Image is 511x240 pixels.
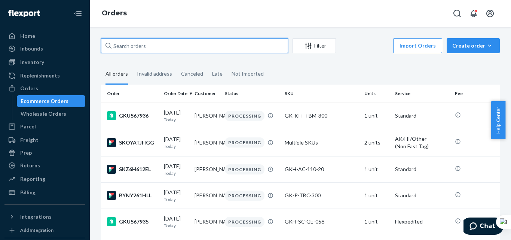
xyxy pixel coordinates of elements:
td: Multiple SKUs [282,129,361,156]
div: All orders [105,64,128,85]
iframe: Opens a widget where you can chat to one of our agents [463,218,504,236]
div: [DATE] [164,189,189,203]
a: Returns [4,160,85,171]
div: Returns [20,162,40,169]
div: Canceled [181,64,203,83]
a: Ecommerce Orders [17,95,86,107]
div: GKUS67935 [107,217,158,226]
div: (Non Fast Tag) [395,143,449,150]
div: SKZ6H612EL [107,165,158,174]
div: Orders [20,85,38,92]
div: Reporting [20,175,45,183]
a: Wholesale Orders [17,108,86,120]
p: Today [164,170,189,176]
div: Filter [293,42,336,49]
div: Billing [20,189,36,196]
div: Prep [20,149,32,157]
div: Wholesale Orders [21,110,66,118]
div: Inventory [20,58,44,66]
th: Status [222,85,282,103]
p: Today [164,116,189,123]
div: GK-KIT-TBM-300 [285,112,358,119]
p: Standard [395,112,449,119]
button: Open Search Box [450,6,465,21]
div: [DATE] [164,136,189,149]
input: Search orders [101,38,288,53]
div: Create order [452,42,494,49]
th: SKU [282,85,361,103]
div: Replenishments [20,72,60,79]
a: Home [4,30,85,42]
div: PROCESSING [225,191,264,201]
button: Open account menu [483,6,498,21]
th: Units [361,85,392,103]
th: Order Date [161,85,192,103]
th: Service [392,85,452,103]
div: Parcel [20,123,36,130]
td: [PERSON_NAME] [192,156,222,182]
a: Inbounds [4,43,85,55]
p: Today [164,196,189,203]
div: Freight [20,136,39,144]
div: GKH-AC-110-20 [285,165,358,173]
ol: breadcrumbs [96,3,133,24]
p: AK/HI/Other [395,135,449,143]
p: Standard [395,165,449,173]
button: Filter [293,38,336,53]
p: Today [164,222,189,229]
div: GK-P-TBC-300 [285,192,358,199]
button: Import Orders [393,38,442,53]
a: Prep [4,147,85,159]
div: PROCESSING [225,111,264,121]
a: Freight [4,134,85,146]
div: Late [212,64,223,83]
div: Home [20,32,35,40]
button: Close Navigation [70,6,85,21]
div: Customer [195,90,219,97]
td: [PERSON_NAME] [192,103,222,129]
button: Integrations [4,211,85,223]
div: Invalid address [137,64,172,83]
button: Help Center [491,101,505,139]
div: GKUS67936 [107,111,158,120]
div: PROCESSING [225,164,264,174]
p: Flexpedited [395,218,449,225]
div: Integrations [20,213,52,221]
a: Parcel [4,121,85,133]
th: Order [101,85,161,103]
a: Inventory [4,56,85,68]
div: Ecommerce Orders [21,97,68,105]
a: Add Integration [4,226,85,235]
div: GKH-SC-GE-056 [285,218,358,225]
div: [DATE] [164,215,189,229]
button: Open notifications [466,6,481,21]
div: Add Integration [20,227,53,233]
td: 1 unit [361,103,392,129]
a: Orders [4,82,85,94]
a: Replenishments [4,70,85,82]
th: Fee [452,85,500,103]
a: Billing [4,186,85,198]
button: Create order [447,38,500,53]
div: PROCESSING [225,217,264,227]
td: 2 units [361,129,392,156]
td: 1 unit [361,209,392,235]
td: [PERSON_NAME] [192,209,222,235]
div: Inbounds [20,45,43,52]
a: Orders [102,9,127,17]
td: 1 unit [361,182,392,209]
div: [DATE] [164,109,189,123]
div: PROCESSING [225,137,264,148]
p: Today [164,143,189,149]
div: SKOYATJHGG [107,138,158,147]
div: [DATE] [164,162,189,176]
td: 1 unit [361,156,392,182]
div: BYNY261HLL [107,191,158,200]
td: [PERSON_NAME] [192,129,222,156]
a: Reporting [4,173,85,185]
td: [PERSON_NAME] [192,182,222,209]
div: Not Imported [232,64,264,83]
p: Standard [395,192,449,199]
